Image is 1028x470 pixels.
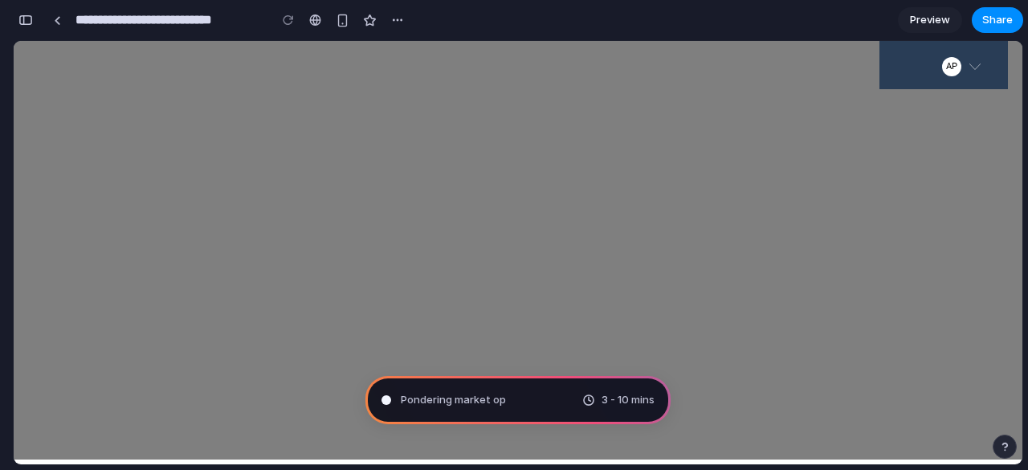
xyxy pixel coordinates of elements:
[910,12,950,28] span: Preview
[972,7,1023,33] button: Share
[928,16,948,35] div: AP
[898,7,962,33] a: Preview
[401,392,506,408] span: Pondering market op
[982,12,1013,28] span: Share
[602,392,655,408] span: 3 - 10 mins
